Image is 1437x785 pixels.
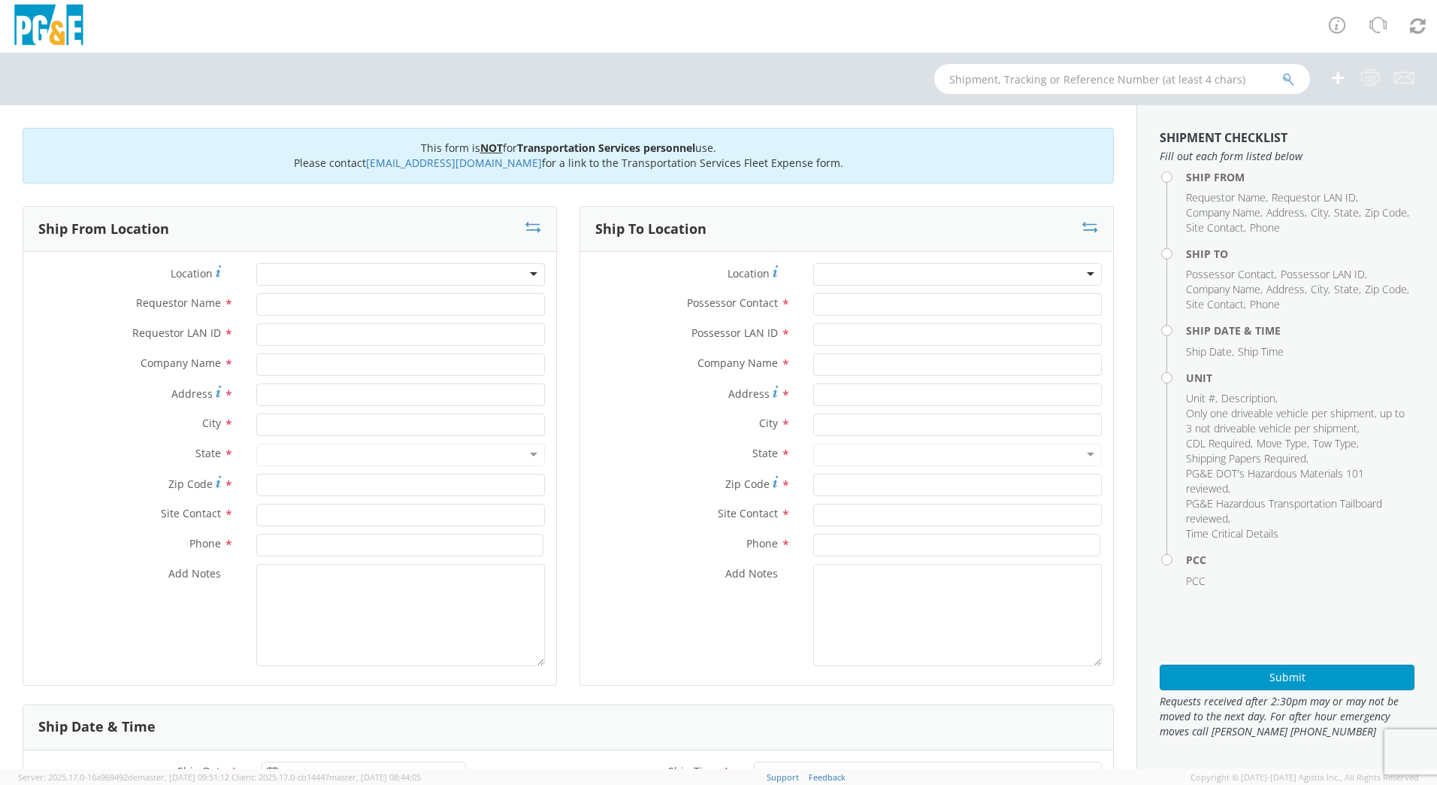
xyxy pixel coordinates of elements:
[1272,190,1356,205] span: Requestor LAN ID
[195,446,221,460] span: State
[1257,436,1309,451] li: ,
[177,764,226,778] span: Ship Date
[138,771,229,783] span: master, [DATE] 09:51:12
[668,764,718,778] span: Ship Time
[366,156,542,170] a: [EMAIL_ADDRESS][DOMAIN_NAME]
[1186,574,1206,588] span: PCC
[38,720,156,735] h3: Ship Date & Time
[11,5,86,49] img: pge-logo-06675f144f4cfa6a6814.png
[1186,282,1260,296] span: Company Name
[1365,205,1407,220] span: Zip Code
[23,128,1114,183] div: This form is for use. Please contact for a link to the Transportation Services Fleet Expense form.
[691,326,778,340] span: Possessor LAN ID
[1160,694,1414,739] span: Requests received after 2:30pm may or may not be moved to the next day. For after hour emergency ...
[1186,171,1414,183] h4: Ship From
[728,386,770,401] span: Address
[1272,190,1358,205] li: ,
[1250,220,1280,235] span: Phone
[1186,267,1277,282] li: ,
[1266,205,1305,220] span: Address
[934,64,1310,94] input: Shipment, Tracking or Reference Number (at least 4 chars)
[1311,282,1328,296] span: City
[1313,436,1357,450] span: Tow Type
[1160,149,1414,164] span: Fill out each form listed below
[1186,205,1263,220] li: ,
[1221,391,1278,406] li: ,
[595,222,706,237] h3: Ship To Location
[171,386,213,401] span: Address
[1186,496,1411,526] li: ,
[1186,372,1414,383] h4: Unit
[1186,436,1253,451] li: ,
[1186,344,1234,359] li: ,
[1266,282,1305,296] span: Address
[1266,205,1307,220] li: ,
[1186,190,1268,205] li: ,
[725,566,778,580] span: Add Notes
[171,266,213,280] span: Location
[1186,248,1414,259] h4: Ship To
[767,771,799,783] a: Support
[1186,325,1414,336] h4: Ship Date & Time
[1221,391,1275,405] span: Description
[718,506,778,520] span: Site Contact
[1186,391,1218,406] li: ,
[1365,282,1409,297] li: ,
[1186,344,1232,359] span: Ship Date
[1186,451,1308,466] li: ,
[1186,406,1405,435] span: Only one driveable vehicle per shipment, up to 3 not driveable vehicle per shipment
[697,356,778,370] span: Company Name
[728,266,770,280] span: Location
[1365,205,1409,220] li: ,
[1334,205,1359,220] span: State
[1311,282,1330,297] li: ,
[1186,554,1414,565] h4: PCC
[1186,436,1251,450] span: CDL Required
[141,356,221,370] span: Company Name
[1186,220,1246,235] li: ,
[1186,466,1411,496] li: ,
[725,477,770,491] span: Zip Code
[231,771,421,783] span: Client: 2025.17.0-cb14447
[1238,344,1284,359] span: Ship Time
[1313,436,1359,451] li: ,
[1250,297,1280,311] span: Phone
[1186,267,1275,281] span: Possessor Contact
[1186,466,1364,496] span: PG&E DOT's Hazardous Materials 101 reviewed
[759,416,778,430] span: City
[746,536,778,550] span: Phone
[1190,771,1419,783] span: Copyright © [DATE]-[DATE] Agistix Inc., All Rights Reserved
[1186,220,1244,235] span: Site Contact
[1186,391,1215,405] span: Unit #
[1281,267,1367,282] li: ,
[202,416,221,430] span: City
[1311,205,1328,220] span: City
[752,446,778,460] span: State
[1186,451,1306,465] span: Shipping Papers Required
[1186,205,1260,220] span: Company Name
[1186,297,1246,312] li: ,
[1186,496,1382,526] span: PG&E Hazardous Transportation Tailboard reviewed
[1334,205,1361,220] li: ,
[18,771,229,783] span: Server: 2025.17.0-16a969492de
[38,222,169,237] h3: Ship From Location
[1186,282,1263,297] li: ,
[1160,129,1287,146] strong: Shipment Checklist
[168,477,213,491] span: Zip Code
[329,771,421,783] span: master, [DATE] 08:44:05
[517,141,695,155] b: Transportation Services personnel
[189,536,221,550] span: Phone
[1186,297,1244,311] span: Site Contact
[1281,267,1365,281] span: Possessor LAN ID
[1311,205,1330,220] li: ,
[1365,282,1407,296] span: Zip Code
[132,326,221,340] span: Requestor LAN ID
[687,296,778,310] span: Possessor Contact
[1186,190,1266,205] span: Requestor Name
[1257,436,1307,450] span: Move Type
[1334,282,1359,296] span: State
[1186,406,1411,436] li: ,
[1334,282,1361,297] li: ,
[1266,282,1307,297] li: ,
[168,566,221,580] span: Add Notes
